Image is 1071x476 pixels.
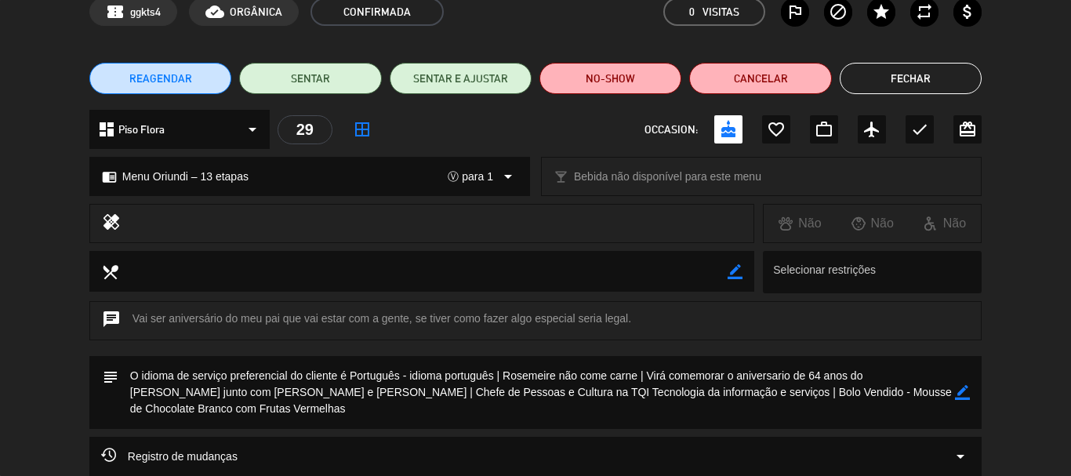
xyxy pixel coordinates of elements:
i: block [829,2,848,21]
i: border_all [353,120,372,139]
span: Ⓥ para 1 [448,170,493,183]
i: arrow_drop_down [951,447,970,466]
i: arrow_drop_down [499,167,517,186]
i: repeat [915,2,934,21]
i: healing [102,213,121,234]
span: ggkts4 [130,3,161,21]
i: arrow_drop_down [243,120,262,139]
i: border_color [728,264,742,279]
i: work_outline [815,120,833,139]
i: chrome_reader_mode [102,169,117,184]
div: 29 [278,115,332,144]
i: local_bar [554,169,568,184]
i: border_color [955,385,970,400]
button: NO-SHOW [539,63,681,94]
span: OCCASION: [644,121,698,139]
i: chat [102,310,121,332]
span: Registro de mudanças [101,447,238,466]
div: Não [837,213,909,234]
div: Não [909,213,981,234]
i: favorite_border [767,120,786,139]
i: cake [719,120,738,139]
i: local_dining [101,263,118,280]
button: SENTAR E AJUSTAR [390,63,532,94]
button: Cancelar [689,63,831,94]
span: ORGÂNICA [230,3,282,21]
span: Menu Oriundi – 13 etapas [122,168,249,186]
i: airplanemode_active [862,120,881,139]
i: outlined_flag [786,2,804,21]
i: card_giftcard [958,120,977,139]
i: dashboard [97,120,116,139]
span: REAGENDAR [129,71,192,87]
button: Fechar [840,63,982,94]
button: REAGENDAR [89,63,231,94]
i: subject [101,368,118,385]
i: check [910,120,929,139]
i: cloud_done [205,2,224,21]
i: attach_money [958,2,977,21]
div: Vai ser aniversário do meu pai que vai estar com a gente, se tiver como fazer algo especial seria... [89,301,982,340]
em: Visitas [703,3,739,21]
span: Piso Flora [118,121,165,139]
i: star [872,2,891,21]
button: SENTAR [239,63,381,94]
div: Não [764,213,836,234]
span: 0 [689,3,695,21]
span: confirmation_number [106,2,125,21]
span: Bebida não disponível para este menu [574,168,761,186]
